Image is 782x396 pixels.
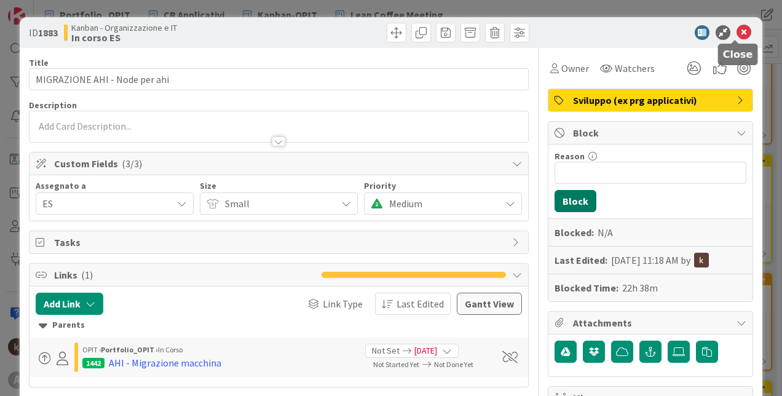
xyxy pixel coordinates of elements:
[29,68,529,90] input: type card name here...
[622,280,658,295] div: 22h 38m
[373,360,419,369] span: Not Started Yet
[36,293,103,315] button: Add Link
[397,296,444,311] span: Last Edited
[101,345,158,354] b: Portfolio_OPIT ›
[555,151,585,162] label: Reason
[573,315,730,330] span: Attachments
[122,157,142,170] span: ( 3/3 )
[615,61,655,76] span: Watchers
[81,269,93,281] span: ( 1 )
[555,225,594,240] b: Blocked:
[723,49,753,60] h5: Close
[364,181,522,190] div: Priority
[29,100,77,111] span: Description
[29,25,58,40] span: ID
[54,156,506,171] span: Custom Fields
[555,190,596,212] button: Block
[555,253,607,267] b: Last Edited:
[323,296,363,311] span: Link Type
[29,57,49,68] label: Title
[71,23,177,33] span: Kanban - Organizzazione e IT
[200,181,358,190] div: Size
[225,195,330,212] span: Small
[54,235,506,250] span: Tasks
[82,358,105,368] div: 1442
[414,344,437,357] span: [DATE]
[573,93,730,108] span: Sviluppo (ex prg applicativi)
[38,26,58,39] b: 1883
[158,345,183,354] span: In Corso
[71,33,177,42] b: In corso ES
[82,345,101,354] span: OPIT ›
[389,195,494,212] span: Medium
[54,267,315,282] span: Links
[109,355,221,370] div: AHI - Migrazione macchina
[39,319,519,332] div: Parents
[434,360,473,369] span: Not Done Yet
[573,125,730,140] span: Block
[694,253,709,267] img: kh
[555,280,618,295] b: Blocked Time:
[42,196,172,211] span: ES
[598,225,613,240] div: N/A
[457,293,522,315] button: Gantt View
[36,181,194,190] div: Assegnato a
[372,344,400,357] span: Not Set
[611,253,709,267] div: [DATE] 11:18 AM by
[561,61,589,76] span: Owner
[375,293,451,315] button: Last Edited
